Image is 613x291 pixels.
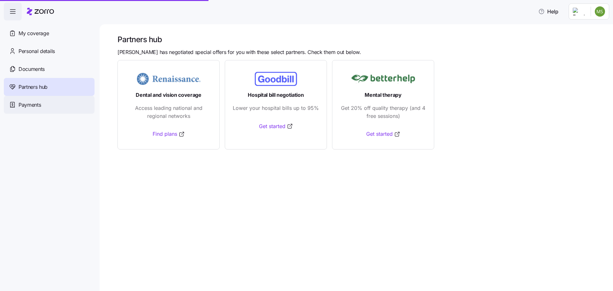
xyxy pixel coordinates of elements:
[340,104,426,120] span: Get 20% off quality therapy (and 4 free sessions)
[365,91,402,99] span: Mental therapy
[233,104,319,112] span: Lower your hospital bills up to 95%
[4,42,95,60] a: Personal details
[19,83,48,91] span: Partners hub
[19,47,55,55] span: Personal details
[4,96,95,114] a: Payments
[117,34,604,44] h1: Partners hub
[4,24,95,42] a: My coverage
[19,101,41,109] span: Payments
[573,8,586,15] img: Employer logo
[538,8,558,15] span: Help
[4,78,95,96] a: Partners hub
[259,122,293,130] a: Get started
[136,91,201,99] span: Dental and vision coverage
[19,29,49,37] span: My coverage
[125,104,212,120] span: Access leading national and regional networks
[248,91,304,99] span: Hospital bill negotiation
[117,48,361,56] span: [PERSON_NAME] has negotiated special offers for you with these select partners. Check them out be...
[153,130,185,138] a: Find plans
[595,6,605,17] img: 083ec69adb11cc106b2a21bb0a4217f6
[533,5,564,18] button: Help
[366,130,400,138] a: Get started
[19,65,45,73] span: Documents
[4,60,95,78] a: Documents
